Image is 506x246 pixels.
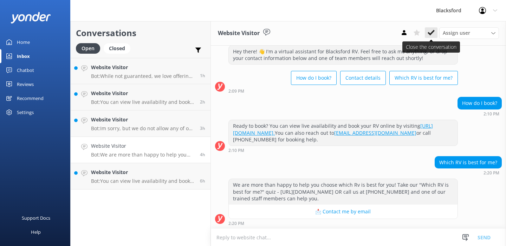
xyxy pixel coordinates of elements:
span: Sep 07 2025 03:19pm (UTC -06:00) America/Chihuahua [200,125,205,131]
div: Assign User [439,27,499,39]
img: yonder-white-logo.png [11,12,51,24]
p: Bot: Im sorry, but we do not allow any of our RVs to be taken to Burning Man. If one of our RVs i... [91,125,195,132]
span: Sep 07 2025 04:56pm (UTC -06:00) America/Chihuahua [200,73,205,79]
div: Help [31,225,41,239]
div: Support Docs [22,211,50,225]
div: Closed [104,43,130,54]
p: Bot: While not guaranteed, we love offering one-way rentals and try to accommodate requests as be... [91,73,195,79]
div: Ready to book? You can view live availability and book your RV online by visiting You can also re... [229,120,458,146]
div: Recommend [17,91,44,105]
div: We are more than happy to help you choose which Rv is best for you! Take our "Which RV is best fo... [229,179,458,205]
h4: Website Visitor [91,168,195,176]
div: Sep 07 2025 02:09pm (UTC -06:00) America/Chihuahua [228,88,458,93]
div: Chatbot [17,63,34,77]
button: 📩 Contact me by email [229,205,458,219]
a: Website VisitorBot:You can view live availability and book your RV online by visiting [URL][DOMAI... [71,163,210,190]
button: Contact details [340,71,386,85]
strong: 2:09 PM [228,89,244,93]
div: Sep 07 2025 02:20pm (UTC -06:00) America/Chihuahua [228,221,458,226]
button: How do I book? [291,71,337,85]
a: Open [76,44,104,52]
h3: Website Visitor [218,29,260,38]
p: Bot: You can view live availability and book your RV online by visiting [URL][DOMAIN_NAME]. You c... [91,178,195,184]
span: Sep 07 2025 04:03pm (UTC -06:00) America/Chihuahua [200,99,205,105]
div: Hey there! 👋 I'm a virtual assistant for Blacksford RV. Feel free to ask me anything, or drop you... [229,46,458,64]
p: Bot: We are more than happy to help you choose which Rv is best for you! Take our "Which RV is be... [91,152,195,158]
div: Which RV is best for me? [435,157,501,168]
span: Sep 07 2025 11:57am (UTC -06:00) America/Chihuahua [200,178,205,184]
a: Website VisitorBot:Im sorry, but we do not allow any of our RVs to be taken to Burning Man. If on... [71,111,210,137]
h4: Website Visitor [91,89,195,97]
a: Website VisitorBot:You can view live availability and book your RV online by visiting [URL][DOMAI... [71,84,210,111]
a: Website VisitorBot:While not guaranteed, we love offering one-way rentals and try to accommodate ... [71,58,210,84]
h2: Conversations [76,26,205,40]
div: Settings [17,105,34,119]
div: Inbox [17,49,30,63]
strong: 2:10 PM [228,148,244,153]
strong: 2:10 PM [484,112,499,116]
a: Closed [104,44,134,52]
p: Bot: You can view live availability and book your RV online by visiting [URL][DOMAIN_NAME]. You c... [91,99,195,105]
div: Home [17,35,30,49]
div: Sep 07 2025 02:10pm (UTC -06:00) America/Chihuahua [458,111,502,116]
div: Sep 07 2025 02:10pm (UTC -06:00) America/Chihuahua [228,148,458,153]
div: Reviews [17,77,34,91]
div: Open [76,43,100,54]
span: Sep 07 2025 02:20pm (UTC -06:00) America/Chihuahua [200,152,205,158]
h4: Website Visitor [91,142,195,150]
h4: Website Visitor [91,64,195,71]
button: Which RV is best for me? [389,71,458,85]
h4: Website Visitor [91,116,195,124]
a: [URL][DOMAIN_NAME]. [233,122,433,136]
a: Website VisitorBot:We are more than happy to help you choose which Rv is best for you! Take our "... [71,137,210,163]
strong: 2:20 PM [228,221,244,226]
div: How do I book? [458,97,501,109]
div: Sep 07 2025 02:20pm (UTC -06:00) America/Chihuahua [435,170,502,175]
span: Assign user [443,29,470,37]
strong: 2:20 PM [484,171,499,175]
a: [EMAIL_ADDRESS][DOMAIN_NAME] [334,129,416,136]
